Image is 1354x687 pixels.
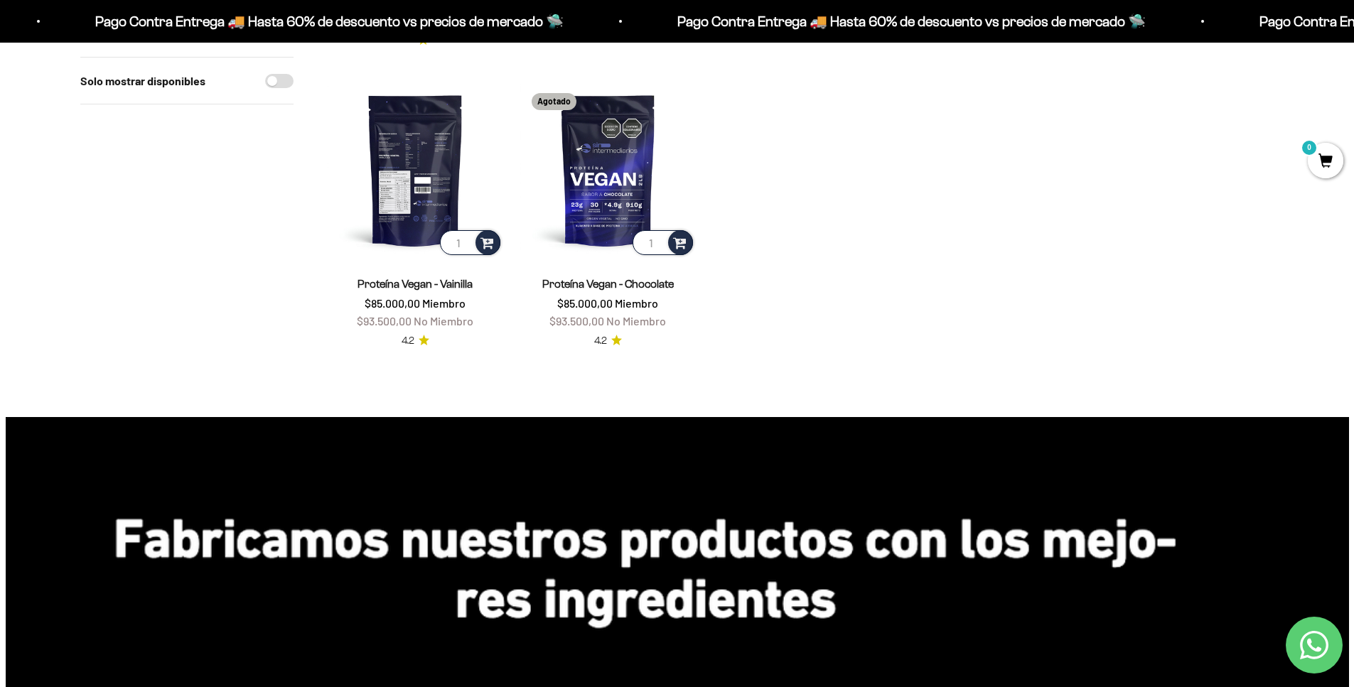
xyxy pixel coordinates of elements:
[666,10,1134,33] p: Pago Contra Entrega 🚚 Hasta 60% de descuento vs precios de mercado 🛸
[402,333,429,349] a: 4.24.2 de 5.0 estrellas
[422,296,466,310] span: Miembro
[1308,154,1343,170] a: 0
[557,296,613,310] span: $85.000,00
[357,314,412,328] span: $93.500,00
[80,72,205,90] label: Solo mostrar disponibles
[542,278,674,290] a: Proteína Vegan - Chocolate
[402,333,414,349] span: 4.2
[365,296,420,310] span: $85.000,00
[606,314,666,328] span: No Miembro
[594,333,607,349] span: 4.2
[328,82,503,257] img: Proteína Vegan - Vainilla
[594,333,622,349] a: 4.24.2 de 5.0 estrellas
[549,314,604,328] span: $93.500,00
[84,10,552,33] p: Pago Contra Entrega 🚚 Hasta 60% de descuento vs precios de mercado 🛸
[414,314,473,328] span: No Miembro
[1301,139,1318,156] mark: 0
[358,278,473,290] a: Proteína Vegan - Vainilla
[615,296,658,310] span: Miembro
